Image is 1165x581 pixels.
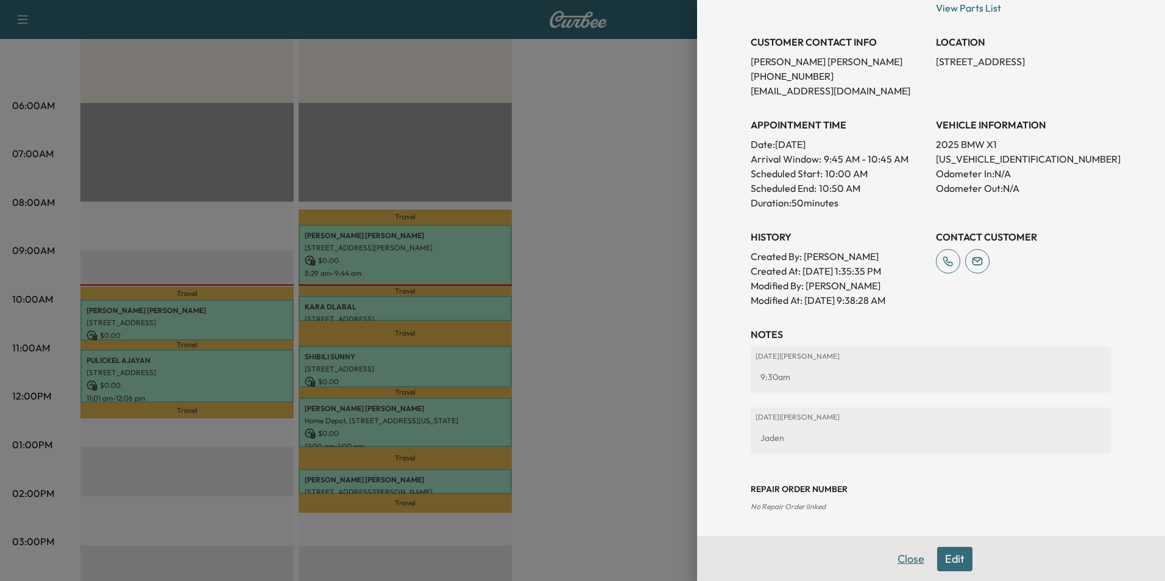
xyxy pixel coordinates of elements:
p: Created By : [PERSON_NAME] [751,249,926,264]
p: [DATE] | [PERSON_NAME] [756,412,1107,422]
p: Created At : [DATE] 1:35:35 PM [751,264,926,278]
p: [DATE] | [PERSON_NAME] [756,351,1107,361]
p: 10:50 AM [819,181,860,195]
div: 9:30am [756,366,1107,388]
p: 2025 BMW X1 [936,137,1111,152]
p: Arrival Window: [751,152,926,166]
p: [STREET_ADDRESS] [936,54,1111,69]
span: No Repair Order linked [751,502,826,511]
p: [US_VEHICLE_IDENTIFICATION_NUMBER] [936,152,1111,166]
h3: Repair Order number [751,483,1111,495]
p: 10:00 AM [825,166,868,181]
p: Scheduled End: [751,181,816,195]
p: Duration: 50 minutes [751,195,926,210]
p: Odometer Out: N/A [936,181,1111,195]
p: Modified By : [PERSON_NAME] [751,278,926,293]
div: Jaden [756,427,1107,449]
p: Date: [DATE] [751,137,926,152]
h3: APPOINTMENT TIME [751,118,926,132]
h3: LOCATION [936,35,1111,49]
span: 9:45 AM - 10:45 AM [824,152,908,166]
p: Modified At : [DATE] 9:38:28 AM [751,293,926,308]
p: [PERSON_NAME] [PERSON_NAME] [751,54,926,69]
h3: CUSTOMER CONTACT INFO [751,35,926,49]
p: Scheduled Start: [751,166,823,181]
h3: VEHICLE INFORMATION [936,118,1111,132]
p: Odometer In: N/A [936,166,1111,181]
p: [EMAIL_ADDRESS][DOMAIN_NAME] [751,83,926,98]
button: Edit [937,547,972,571]
h3: History [751,230,926,244]
h3: NOTES [751,327,1111,342]
h3: CONTACT CUSTOMER [936,230,1111,244]
button: Close [890,547,932,571]
p: [PHONE_NUMBER] [751,69,926,83]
